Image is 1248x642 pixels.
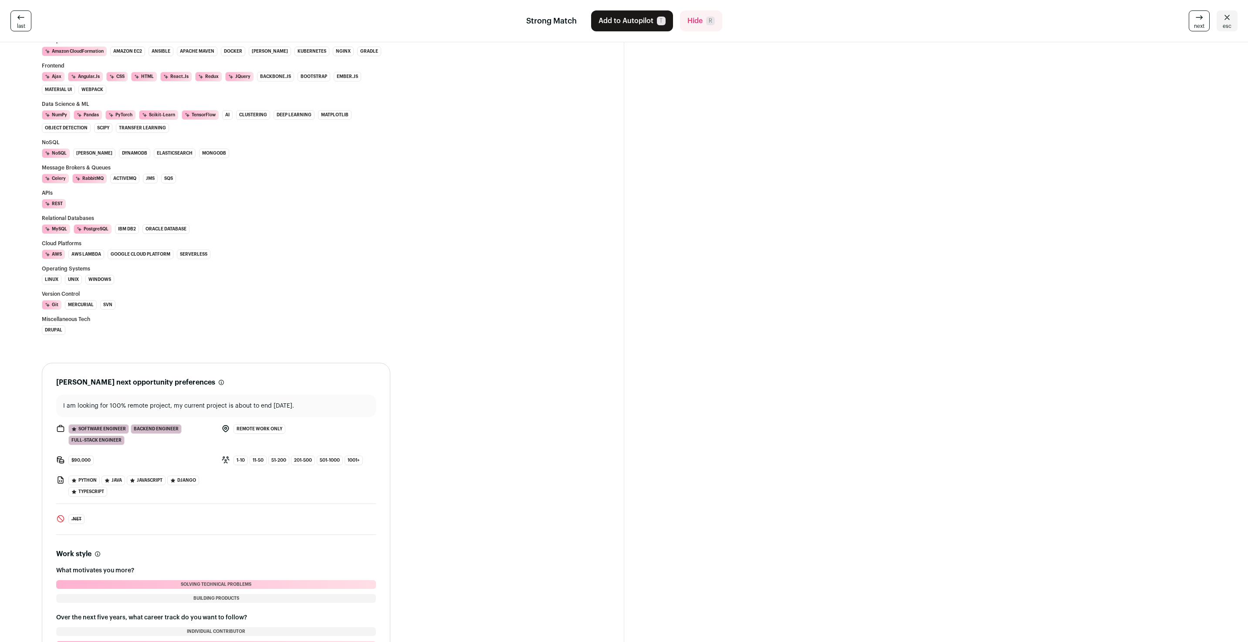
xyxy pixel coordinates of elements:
[149,47,173,56] li: Ansible
[116,123,169,133] li: Transfer Learning
[225,72,254,81] li: jQuery
[1223,23,1231,30] span: esc
[42,174,69,183] li: Celery
[85,275,114,284] li: Windows
[42,110,70,120] li: NumPy
[42,123,91,133] li: Object Detection
[161,174,176,183] li: SQS
[56,377,215,388] h2: [PERSON_NAME] next opportunity preferences
[115,224,139,234] li: IBM DB2
[177,250,210,259] li: Serverless
[160,72,192,81] li: React.js
[298,72,330,81] li: Bootstrap
[250,456,267,465] span: 11-50
[65,300,97,310] li: Mercurial
[233,456,248,465] span: 1-10
[182,110,219,120] li: TensorFlow
[42,291,390,297] h3: Version Control
[42,300,61,310] li: Git
[42,199,66,209] li: REST
[56,566,376,575] h3: What motivates you more?
[139,110,178,120] li: Scikit-Learn
[222,110,233,120] li: AI
[127,476,166,485] span: Javascript
[233,424,285,434] span: Remote work only
[56,549,91,559] h2: Work style
[42,47,107,56] li: Amazon CloudFormation
[101,476,125,485] span: Java
[177,47,217,56] li: Apache Maven
[119,149,150,158] li: DynamoDB
[680,10,722,31] button: HideR
[195,72,222,81] li: Redux
[42,317,390,322] h3: Miscellaneous Tech
[1189,10,1210,31] a: next
[236,110,270,120] li: Clustering
[268,456,289,465] span: 51-200
[526,15,577,27] span: Strong Match
[42,72,64,81] li: Ajax
[131,424,182,434] span: Backend Engineer
[56,627,376,636] li: Individual contributor
[291,456,315,465] span: 201-500
[10,10,31,31] a: last
[334,72,361,81] li: Ember.js
[68,424,129,434] span: Software Engineer
[63,402,369,410] p: I am looking for 100% remote project, my current project is about to end [DATE].
[65,275,82,284] li: Unix
[108,250,173,259] li: Google Cloud Platform
[106,72,128,81] li: CSS
[154,149,196,158] li: Elasticsearch
[142,224,189,234] li: Oracle Database
[94,123,112,133] li: SciPy
[56,613,376,622] h3: Over the next five years, what career track do you want to follow?
[257,72,294,81] li: Backbone.js
[1194,23,1204,30] span: next
[68,436,125,445] span: Full-Stack Engineer
[1217,10,1238,31] a: esc
[78,85,106,95] li: Webpack
[56,594,376,603] li: Building products
[221,47,245,56] li: Docker
[317,456,343,465] span: 501-1000
[56,580,376,589] li: Solving technical problems
[68,456,94,465] span: $90,000
[294,47,329,56] li: Kubernetes
[591,10,673,31] button: Add to AutopilotT
[100,300,115,310] li: SVN
[42,85,75,95] li: Material UI
[42,63,390,68] h3: Frontend
[706,17,715,25] span: R
[73,149,115,158] li: [PERSON_NAME]
[105,110,135,120] li: PyTorch
[17,23,25,30] span: last
[110,47,145,56] li: Amazon EC2
[68,487,107,497] span: TypeScript
[68,72,103,81] li: Angular.js
[42,101,390,107] h3: Data Science & ML
[72,174,107,183] li: RabbitMQ
[345,456,363,465] span: 1001+
[42,325,65,335] li: Drupal
[131,72,157,81] li: HTML
[42,165,390,170] h3: Message Brokers & Queues
[42,149,70,158] li: NoSQL
[42,224,70,234] li: MySQL
[110,174,139,183] li: ActiveMQ
[42,140,390,145] h3: NoSQL
[42,275,61,284] li: Linux
[318,110,352,120] li: Matplotlib
[68,476,100,485] span: Python
[274,110,315,120] li: Deep Learning
[42,216,390,221] h3: Relational Databases
[143,174,158,183] li: JMS
[74,110,102,120] li: Pandas
[333,47,354,56] li: Nginx
[199,149,229,158] li: MongoDB
[657,17,666,25] span: T
[357,47,381,56] li: gradle
[249,47,291,56] li: [PERSON_NAME]
[68,514,85,524] span: .NET
[42,250,65,259] li: AWS
[74,224,112,234] li: PostgreSQL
